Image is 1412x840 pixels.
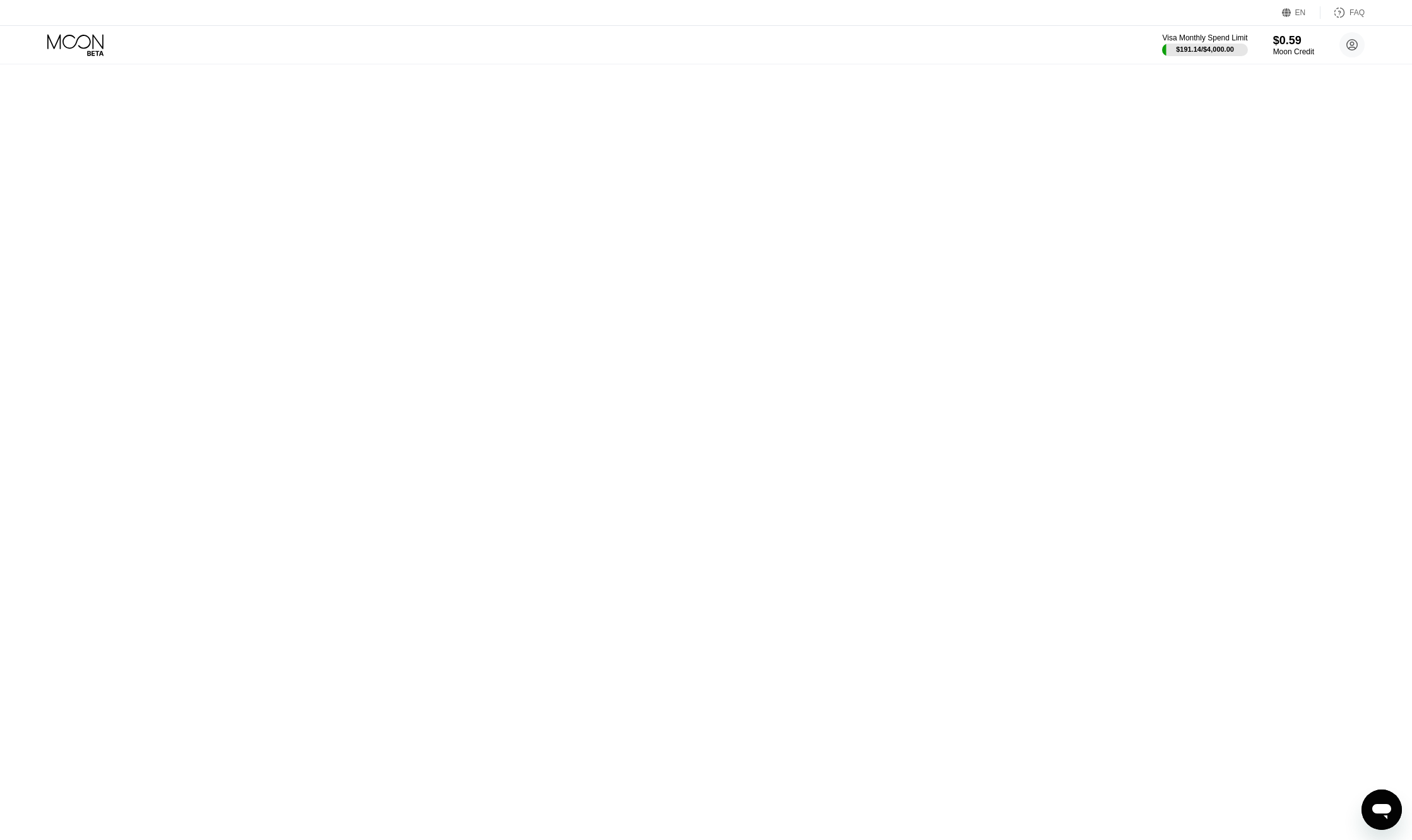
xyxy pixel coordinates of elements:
div: $0.59Moon Credit [1273,34,1314,56]
div: $191.14 / $4,000.00 [1176,45,1234,53]
div: FAQ [1320,6,1365,19]
div: EN [1282,6,1320,19]
div: $0.59 [1273,34,1314,47]
div: Moon Credit [1273,47,1314,56]
div: FAQ [1350,8,1365,17]
div: Visa Monthly Spend Limit [1162,33,1247,42]
iframe: Button to launch messaging window [1362,790,1402,830]
div: Visa Monthly Spend Limit$191.14/$4,000.00 [1162,33,1247,56]
div: EN [1295,8,1306,17]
